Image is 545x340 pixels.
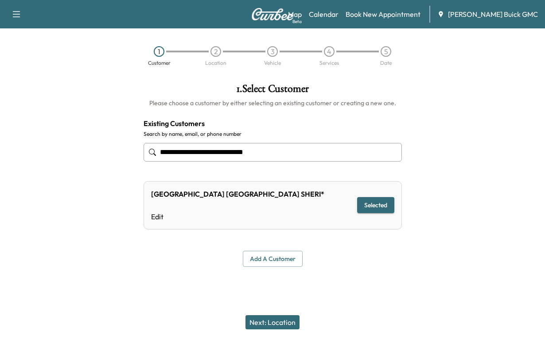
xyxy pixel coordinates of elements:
[380,60,392,66] div: Date
[319,60,339,66] div: Services
[448,9,538,20] span: [PERSON_NAME] Buick GMC
[205,60,226,66] div: Location
[292,18,302,25] div: Beta
[144,83,402,99] h1: 1 . Select Customer
[324,46,335,57] div: 4
[243,251,303,267] button: Add a customer
[251,8,294,20] img: Curbee Logo
[148,60,171,66] div: Customer
[309,9,339,20] a: Calendar
[381,46,391,57] div: 5
[357,197,394,213] button: Selected
[267,46,278,57] div: 3
[245,315,300,329] button: Next: Location
[288,9,302,20] a: MapBeta
[154,46,164,57] div: 1
[264,60,281,66] div: Vehicle
[144,99,402,107] h6: Please choose a customer by either selecting an existing customer or creating a new one.
[346,9,420,20] a: Book New Appointment
[144,118,402,129] h4: Existing Customers
[151,189,324,199] div: [GEOGRAPHIC_DATA] [GEOGRAPHIC_DATA] SHERI*
[144,130,402,138] label: Search by name, email, or phone number
[210,46,221,57] div: 2
[151,211,324,222] a: Edit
